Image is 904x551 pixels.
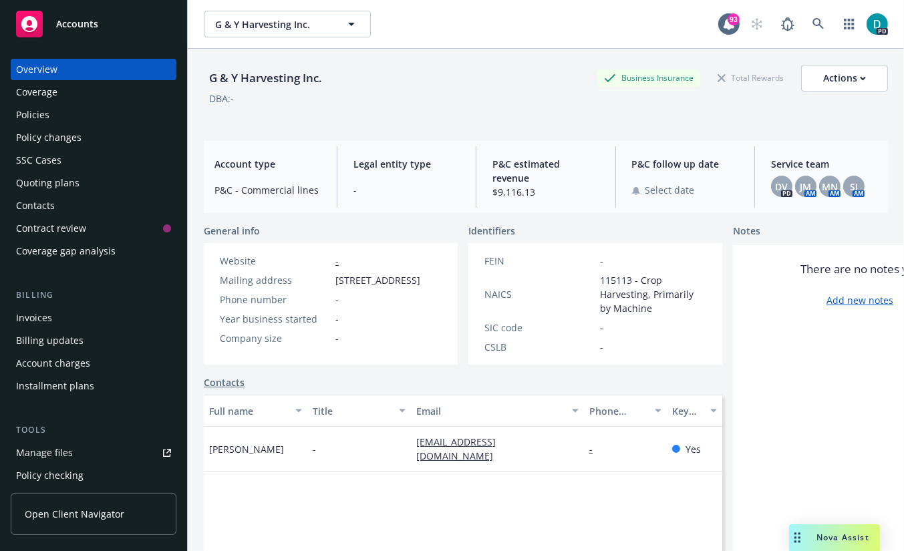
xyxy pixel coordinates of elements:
[11,423,176,437] div: Tools
[771,157,877,171] span: Service team
[600,321,603,335] span: -
[667,395,722,427] button: Key contact
[800,180,811,194] span: JM
[335,273,420,287] span: [STREET_ADDRESS]
[11,59,176,80] a: Overview
[11,442,176,464] a: Manage files
[11,375,176,397] a: Installment plans
[826,293,893,307] a: Add new notes
[774,11,801,37] a: Report a Bug
[313,442,316,456] span: -
[220,293,330,307] div: Phone number
[11,218,176,239] a: Contract review
[209,404,287,418] div: Full name
[416,435,504,462] a: [EMAIL_ADDRESS][DOMAIN_NAME]
[220,312,330,326] div: Year business started
[11,330,176,351] a: Billing updates
[335,293,339,307] span: -
[204,395,307,427] button: Full name
[411,395,584,427] button: Email
[672,404,702,418] div: Key contact
[335,254,339,267] a: -
[589,404,647,418] div: Phone number
[484,340,595,354] div: CSLB
[492,157,599,185] span: P&C estimated revenue
[468,224,515,238] span: Identifiers
[11,150,176,171] a: SSC Cases
[867,13,888,35] img: photo
[416,404,564,418] div: Email
[209,442,284,456] span: [PERSON_NAME]
[16,81,57,103] div: Coverage
[16,307,52,329] div: Invoices
[16,150,61,171] div: SSC Cases
[600,340,603,354] span: -
[484,254,595,268] div: FEIN
[307,395,411,427] button: Title
[313,404,391,418] div: Title
[335,312,339,326] span: -
[25,507,124,521] span: Open Client Navigator
[16,240,116,262] div: Coverage gap analysis
[11,127,176,148] a: Policy changes
[16,353,90,374] div: Account charges
[11,289,176,302] div: Billing
[645,183,695,197] span: Select date
[589,443,603,455] a: -
[204,224,260,238] span: General info
[16,442,73,464] div: Manage files
[16,375,94,397] div: Installment plans
[11,353,176,374] a: Account charges
[850,180,858,194] span: SJ
[632,157,738,171] span: P&C follow up date
[733,224,760,240] span: Notes
[11,240,176,262] a: Coverage gap analysis
[584,395,667,427] button: Phone number
[16,127,82,148] div: Policy changes
[597,69,700,86] div: Business Insurance
[353,157,460,171] span: Legal entity type
[744,11,770,37] a: Start snowing
[789,524,806,551] div: Drag to move
[215,17,331,31] span: G & Y Harvesting Inc.
[204,69,327,87] div: G & Y Harvesting Inc.
[335,331,339,345] span: -
[16,104,49,126] div: Policies
[214,183,321,197] span: P&C - Commercial lines
[816,532,869,543] span: Nova Assist
[823,65,866,91] div: Actions
[16,195,55,216] div: Contacts
[11,307,176,329] a: Invoices
[711,69,790,86] div: Total Rewards
[789,524,880,551] button: Nova Assist
[484,321,595,335] div: SIC code
[492,185,599,199] span: $9,116.13
[728,13,740,25] div: 93
[11,172,176,194] a: Quoting plans
[805,11,832,37] a: Search
[16,172,80,194] div: Quoting plans
[11,195,176,216] a: Contacts
[775,180,788,194] span: DV
[484,287,595,301] div: NAICS
[209,91,234,106] div: DBA: -
[220,331,330,345] div: Company size
[204,375,245,389] a: Contacts
[600,273,706,315] span: 115113 - Crop Harvesting, Primarily by Machine
[11,5,176,43] a: Accounts
[56,19,98,29] span: Accounts
[600,254,603,268] span: -
[204,11,371,37] button: G & Y Harvesting Inc.
[16,330,84,351] div: Billing updates
[686,442,701,456] span: Yes
[16,218,86,239] div: Contract review
[214,157,321,171] span: Account type
[11,104,176,126] a: Policies
[836,11,863,37] a: Switch app
[11,81,176,103] a: Coverage
[353,183,460,197] span: -
[16,465,84,486] div: Policy checking
[220,273,330,287] div: Mailing address
[801,65,888,91] button: Actions
[220,254,330,268] div: Website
